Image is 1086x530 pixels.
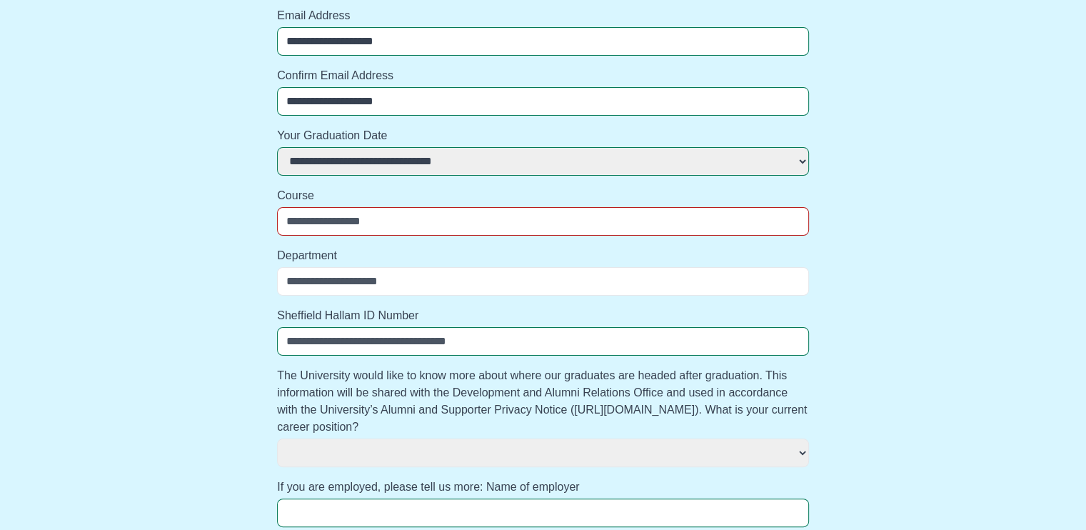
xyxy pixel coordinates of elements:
[277,479,809,496] label: If you are employed, please tell us more: Name of employer
[277,307,809,324] label: Sheffield Hallam ID Number
[277,247,809,264] label: Department
[277,367,809,436] label: The University would like to know more about where our graduates are headed after graduation. Thi...
[277,7,809,24] label: Email Address
[277,127,809,144] label: Your Graduation Date
[277,67,809,84] label: Confirm Email Address
[277,187,809,204] label: Course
